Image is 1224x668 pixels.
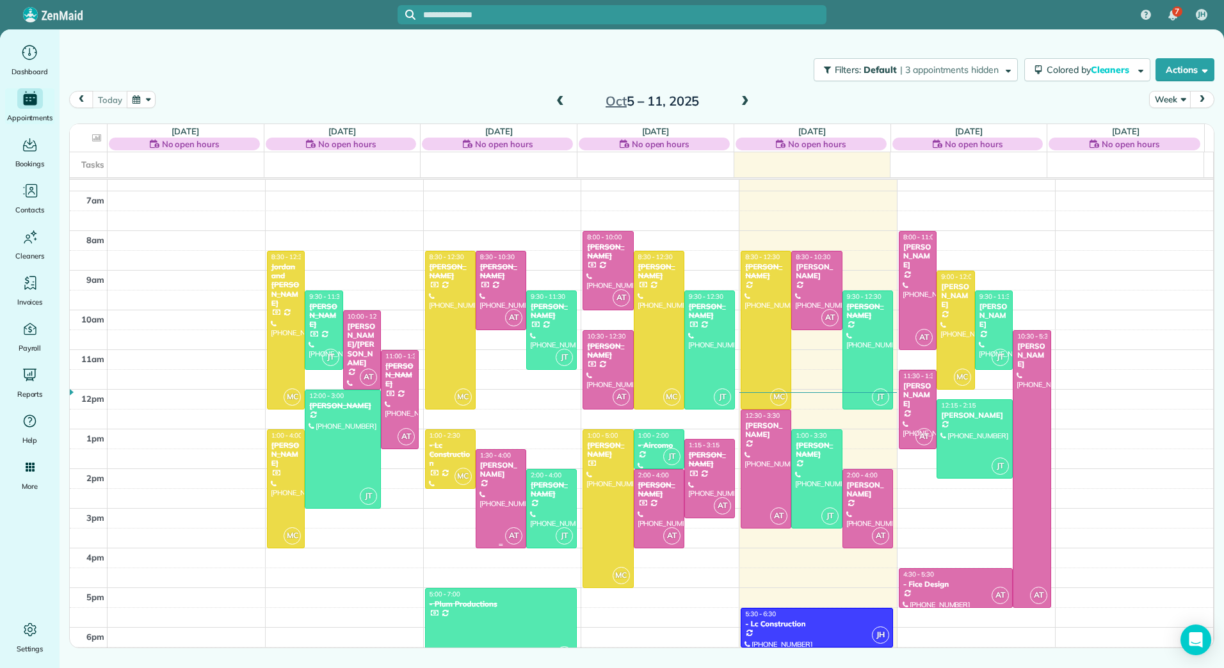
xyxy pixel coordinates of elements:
span: 12:00 - 3:00 [309,392,344,400]
span: 2:00 - 4:00 [847,471,878,479]
span: | 3 appointments hidden [900,64,999,76]
span: 12:30 - 3:30 [745,411,780,420]
span: JT [821,507,839,525]
div: [PERSON_NAME] [429,262,472,281]
span: MC [770,388,787,406]
span: 9:30 - 11:30 [309,292,344,301]
span: No open hours [475,138,533,150]
span: AT [770,507,787,525]
span: AT [821,309,839,326]
span: Tasks [81,159,104,170]
span: 7 [1175,6,1179,17]
div: - Lc Construction [429,441,472,468]
span: JH [872,626,889,644]
a: [DATE] [172,126,199,136]
span: 4pm [86,552,104,562]
div: [PERSON_NAME] [846,302,889,321]
div: [PERSON_NAME] [638,262,680,281]
div: 7 unread notifications [1159,1,1186,29]
span: 2:00 - 4:00 [638,471,669,479]
div: [PERSON_NAME] [745,421,787,440]
span: MC [455,388,472,406]
div: [PERSON_NAME] [940,282,970,310]
span: AT [505,309,522,326]
span: 8am [86,235,104,245]
span: 11:30 - 1:30 [903,372,938,380]
span: JT [992,349,1009,366]
span: AT [360,369,377,386]
span: Cleaners [15,250,44,262]
span: 2pm [86,473,104,483]
span: 1:00 - 3:30 [796,431,826,440]
svg: Focus search [405,10,415,20]
span: 5pm [86,592,104,602]
span: 12:15 - 2:15 [941,401,976,410]
span: AT [1030,587,1047,604]
a: [DATE] [955,126,983,136]
span: 12pm [81,394,104,404]
span: No open hours [945,138,1003,150]
span: Bookings [15,157,45,170]
div: [PERSON_NAME] [638,481,680,499]
span: No open hours [162,138,220,150]
button: Week [1149,91,1191,108]
span: No open hours [788,138,846,150]
span: AT [398,428,415,445]
span: 10:00 - 12:00 [348,312,386,321]
div: [PERSON_NAME] [586,342,629,360]
span: 9:30 - 11:30 [531,292,565,301]
span: AT [714,497,731,514]
a: Invoices [5,273,54,308]
span: 8:00 - 10:00 [587,233,622,241]
span: AT [872,527,889,545]
span: Reports [17,388,43,401]
div: [PERSON_NAME] [385,362,415,389]
div: - Fice Design [903,580,1009,589]
span: 1:30 - 4:00 [480,451,511,459]
span: 5:00 - 7:00 [430,590,460,598]
h2: 5 – 11, 2025 [572,94,732,108]
span: 8:00 - 11:00 [903,233,938,241]
div: [PERSON_NAME] [586,441,629,459]
div: [PERSON_NAME] [309,302,339,330]
span: 10:30 - 5:30 [1017,332,1052,340]
span: 9:30 - 11:30 [979,292,1014,301]
div: [PERSON_NAME] [530,481,573,499]
a: Dashboard [5,42,54,78]
div: [PERSON_NAME] [795,441,838,459]
a: [DATE] [1112,126,1139,136]
span: JT [322,349,339,366]
div: - Lc Construction [745,619,889,628]
span: JT [556,349,573,366]
span: 9am [86,274,104,285]
span: JT [714,388,731,406]
a: Reports [5,365,54,401]
button: prev [69,91,93,108]
span: JT [556,646,573,664]
div: - Aircomo [638,441,680,450]
span: Colored by [1047,64,1134,76]
span: 8:30 - 12:30 [745,253,780,261]
a: Contacts [5,180,54,216]
span: 3pm [86,513,104,523]
span: Contacts [15,203,44,216]
a: [DATE] [485,126,513,136]
span: JT [992,457,1009,475]
span: 11:00 - 1:30 [385,352,420,360]
span: 10:30 - 12:30 [587,332,625,340]
span: MC [284,388,301,406]
div: [PERSON_NAME] [903,243,933,270]
div: Open Intercom Messenger [1180,624,1211,655]
span: AT [915,428,933,445]
span: MC [613,567,630,584]
span: MC [284,527,301,545]
span: No open hours [318,138,376,150]
a: Cleaners [5,227,54,262]
span: AT [663,527,680,545]
div: [PERSON_NAME] [688,450,731,469]
div: [PERSON_NAME] [271,441,301,468]
span: 10am [81,314,104,324]
span: Help [22,434,38,447]
a: Payroll [5,319,54,354]
span: Cleaners [1091,64,1132,76]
